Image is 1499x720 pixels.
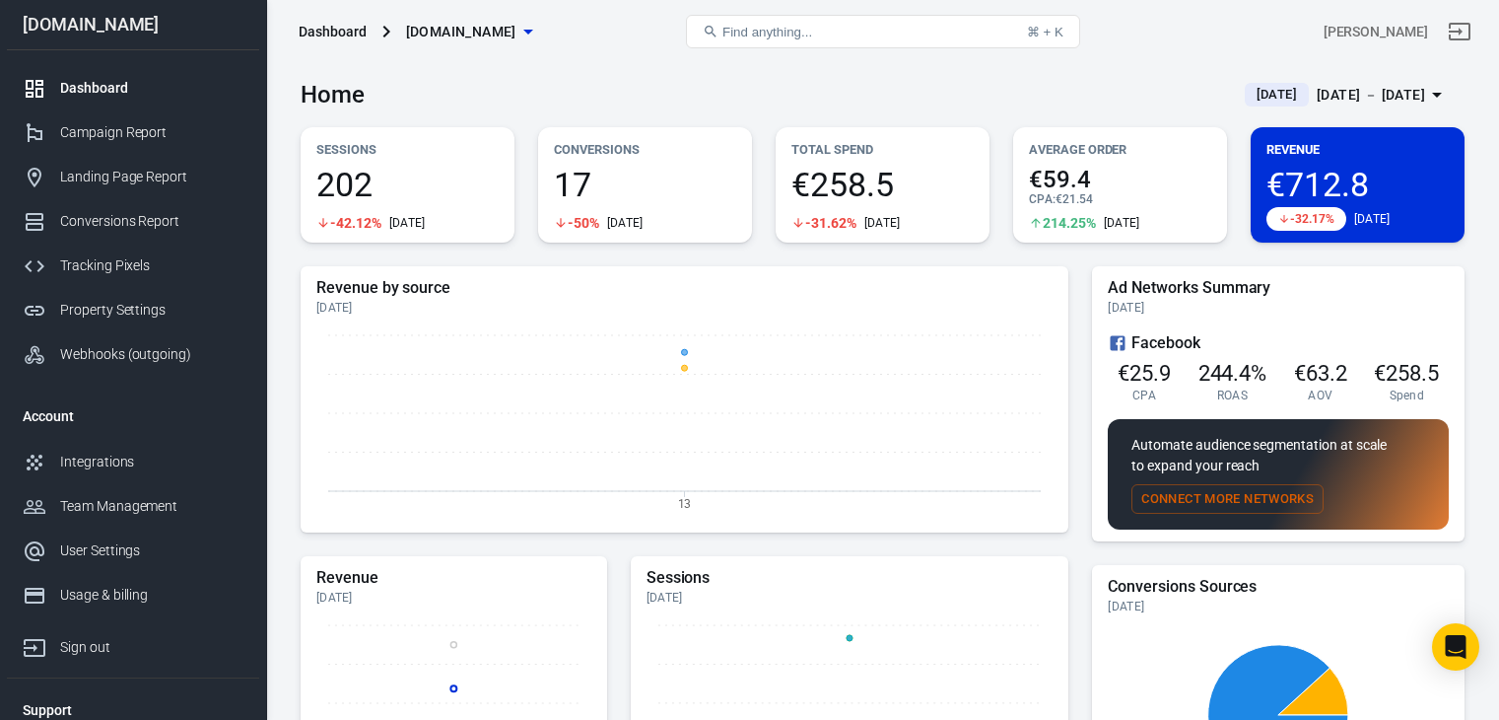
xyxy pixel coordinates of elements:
a: Integrations [7,440,259,484]
div: Account id: 4GGnmKtI [1324,22,1428,42]
div: [DATE] [316,300,1053,316]
a: Dashboard [7,66,259,110]
h5: Sessions [647,568,1054,588]
a: Conversions Report [7,199,259,244]
div: [DATE] [1108,300,1449,316]
span: -31.62% [805,216,856,230]
div: Integrations [60,452,243,472]
div: [DATE] [1354,211,1391,227]
div: Landing Page Report [60,167,243,187]
span: €21.54 [1056,192,1093,206]
p: Conversions [554,139,736,160]
button: Find anything...⌘ + K [686,15,1080,48]
a: Campaign Report [7,110,259,155]
a: Landing Page Report [7,155,259,199]
h3: Home [301,81,365,108]
span: CPA [1132,388,1156,403]
div: Property Settings [60,300,243,321]
div: Facebook [1108,331,1449,355]
span: AOV [1308,388,1332,403]
a: Sign out [1436,8,1483,55]
a: Sign out [7,617,259,670]
div: [DATE] [1104,215,1140,231]
div: User Settings [60,540,243,561]
div: Webhooks (outgoing) [60,344,243,365]
div: [DOMAIN_NAME] [7,16,259,34]
div: [DATE] [647,590,1054,606]
span: ROAS [1217,388,1248,403]
div: Dashboard [60,78,243,99]
h5: Ad Networks Summary [1108,278,1449,298]
div: [DATE] [389,215,426,231]
button: [DATE][DATE] － [DATE] [1229,79,1465,111]
span: €258.5 [791,168,974,201]
a: Tracking Pixels [7,244,259,288]
tspan: 13 [678,496,692,510]
a: User Settings [7,529,259,573]
a: Webhooks (outgoing) [7,332,259,377]
span: CPA : [1029,192,1056,206]
p: Automate audience segmentation at scale to expand your reach [1131,435,1425,476]
span: €258.5 [1374,361,1439,386]
p: Total Spend [791,139,974,160]
div: Conversions Report [60,211,243,232]
div: [DATE] [864,215,901,231]
p: Revenue [1266,139,1449,160]
a: Usage & billing [7,573,259,617]
span: 17 [554,168,736,201]
div: Dashboard [299,22,367,41]
span: 214.25% [1043,216,1096,230]
svg: Facebook Ads [1108,331,1127,355]
div: [DATE] [316,590,591,606]
span: [DATE] [1249,85,1305,105]
h5: Revenue [316,568,591,588]
div: Sign out [60,637,243,658]
li: Account [7,393,259,440]
span: €59.4 [1029,168,1211,191]
a: Property Settings [7,288,259,332]
a: Team Management [7,484,259,529]
div: [DATE] － [DATE] [1317,83,1425,108]
div: [DATE] [1108,599,1449,614]
span: -50% [568,216,599,230]
div: Open Intercom Messenger [1432,623,1479,671]
span: -42.12% [330,216,381,230]
span: 244.4% [1198,361,1267,386]
div: [DATE] [607,215,644,231]
h5: Revenue by source [316,278,1053,298]
div: Team Management [60,496,243,517]
span: 202 [316,168,499,201]
button: [DOMAIN_NAME] [398,14,540,50]
p: Average Order [1029,139,1211,160]
div: Tracking Pixels [60,255,243,276]
button: Connect More Networks [1131,484,1324,515]
span: Find anything... [722,25,812,39]
span: -32.17% [1290,213,1334,225]
span: olgawebersocial.de [406,20,516,44]
span: Spend [1390,388,1425,403]
p: Sessions [316,139,499,160]
h5: Conversions Sources [1108,577,1449,597]
div: Campaign Report [60,122,243,143]
div: ⌘ + K [1027,25,1063,39]
span: €712.8 [1266,168,1449,201]
span: €25.9 [1118,361,1171,386]
span: €63.2 [1294,361,1347,386]
div: Usage & billing [60,585,243,606]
